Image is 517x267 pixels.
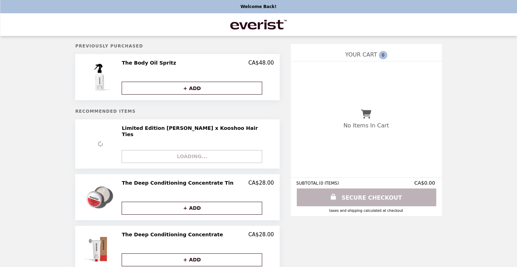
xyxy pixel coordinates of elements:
p: CA$48.00 [248,60,274,66]
span: ( 0 ITEMS ) [319,181,339,186]
img: The Deep Conditioning Concentrate Tin [82,180,119,215]
img: The Deep Conditioning Concentrate [82,231,119,266]
h2: The Deep Conditioning Concentrate [122,231,226,238]
h5: Recommended Items [75,109,279,114]
img: Brand Logo [229,17,288,32]
div: Taxes and Shipping calculated at checkout [296,209,436,213]
span: SUBTOTAL [296,181,319,186]
h2: The Deep Conditioning Concentrate Tin [122,180,236,186]
p: No Items In Cart [343,122,389,129]
p: CA$28.00 [248,231,274,238]
button: + ADD [122,82,262,95]
span: CA$0.00 [414,180,436,186]
button: + ADD [122,202,262,215]
img: The Body Oil Spritz [82,60,119,95]
span: 0 [379,51,387,59]
p: CA$28.00 [248,180,274,186]
h5: Previously Purchased [75,44,279,49]
h2: Limited Edition [PERSON_NAME] x Kooshoo Hair Ties [122,125,269,138]
p: Welcome Back! [240,4,277,9]
span: YOUR CART [345,51,377,58]
h2: The Body Oil Spritz [122,60,179,66]
button: + ADD [122,253,262,266]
